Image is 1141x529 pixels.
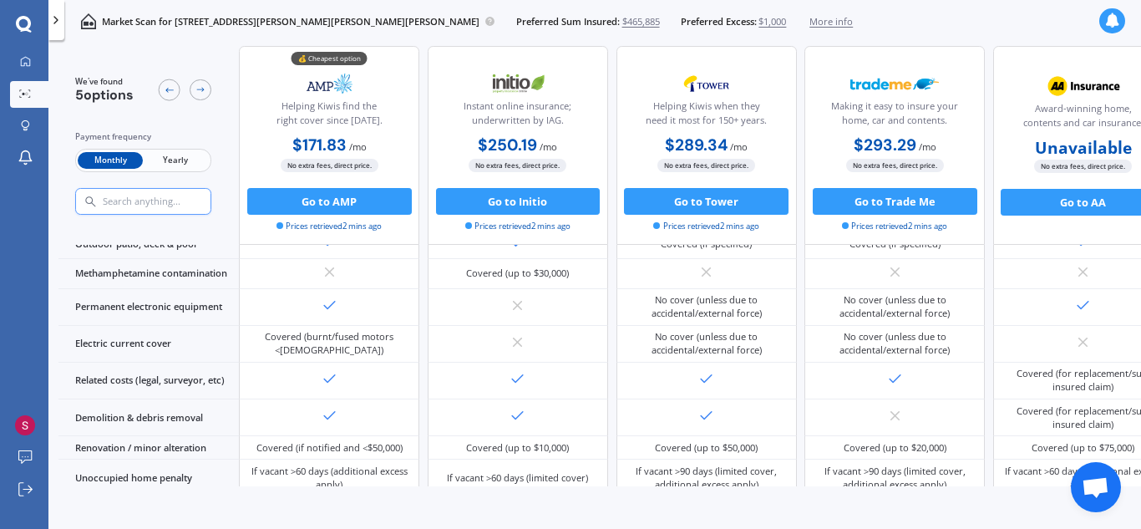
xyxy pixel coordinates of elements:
[466,267,569,280] div: Covered (up to $30,000)
[655,441,758,455] div: Covered (up to $50,000)
[844,441,946,455] div: Covered (up to $20,000)
[730,140,748,153] span: / mo
[349,140,367,153] span: / mo
[1032,441,1134,455] div: Covered (up to $75,000)
[1039,69,1128,103] img: AA.webp
[15,415,35,435] img: ACg8ocKqVg-aSjE64p_PdX6TdpKQkrw0qqjWtnOtPaLnLD-em5XU3Q=s96-c
[250,465,410,491] div: If vacant >60 days (additional excess apply)
[439,99,596,133] div: Instant online insurance; underwritten by IAG.
[814,293,975,320] div: No cover (unless due to accidental/external force)
[102,15,479,28] p: Market Scan for [STREET_ADDRESS][PERSON_NAME][PERSON_NAME][PERSON_NAME]
[624,188,789,215] button: Go to Tower
[540,140,557,153] span: / mo
[447,471,588,485] div: If vacant >60 days (limited cover)
[292,135,347,155] b: $171.83
[58,289,239,326] div: Permanent electronic equipment
[286,67,374,100] img: AMP.webp
[250,330,410,357] div: Covered (burnt/fused motors <[DEMOGRAPHIC_DATA])
[758,15,786,28] span: $1,000
[662,67,751,100] img: Tower.webp
[251,99,408,133] div: Helping Kiwis find the right cover since [DATE].
[813,188,977,215] button: Go to Trade Me
[256,441,403,455] div: Covered (if notified and <$50,000)
[846,160,944,172] span: No extra fees, direct price.
[78,152,143,170] span: Monthly
[919,140,936,153] span: / mo
[58,460,239,496] div: Unoccupied home penalty
[657,160,755,172] span: No extra fees, direct price.
[850,67,939,100] img: Trademe.webp
[75,76,134,88] span: We've found
[80,13,96,29] img: home-and-contents.b802091223b8502ef2dd.svg
[814,465,975,491] div: If vacant >90 days (limited cover, additional excess apply)
[75,87,134,104] span: 5 options
[842,221,947,232] span: Prices retrieved 2 mins ago
[465,221,570,232] span: Prices retrieved 2 mins ago
[854,135,916,155] b: $293.29
[292,53,368,66] div: 💰 Cheapest option
[469,160,566,172] span: No extra fees, direct price.
[622,15,660,28] span: $465,885
[101,196,238,207] input: Search anything...
[276,221,382,232] span: Prices retrieved 2 mins ago
[1034,160,1132,173] span: No extra fees, direct price.
[516,15,620,28] span: Preferred Sum Insured:
[809,15,853,28] span: More info
[58,363,239,399] div: Related costs (legal, surveyor, etc)
[58,326,239,363] div: Electric current cover
[436,188,601,215] button: Go to Initio
[653,221,758,232] span: Prices retrieved 2 mins ago
[281,160,378,172] span: No extra fees, direct price.
[816,99,973,133] div: Making it easy to insure your home, car and contents.
[681,15,757,28] span: Preferred Excess:
[466,441,569,455] div: Covered (up to $10,000)
[626,330,787,357] div: No cover (unless due to accidental/external force)
[478,135,537,155] b: $250.19
[143,152,208,170] span: Yearly
[814,330,975,357] div: No cover (unless due to accidental/external force)
[627,99,784,133] div: Helping Kiwis when they need it most for 150+ years.
[626,465,787,491] div: If vacant >90 days (limited cover, additional excess apply)
[247,188,412,215] button: Go to AMP
[1071,462,1121,512] div: Open chat
[58,436,239,460] div: Renovation / minor alteration
[665,135,728,155] b: $289.34
[58,399,239,436] div: Demolition & debris removal
[58,259,239,288] div: Methamphetamine contamination
[1035,141,1132,155] b: Unavailable
[474,67,562,100] img: Initio.webp
[626,293,787,320] div: No cover (unless due to accidental/external force)
[75,130,211,144] div: Payment frequency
